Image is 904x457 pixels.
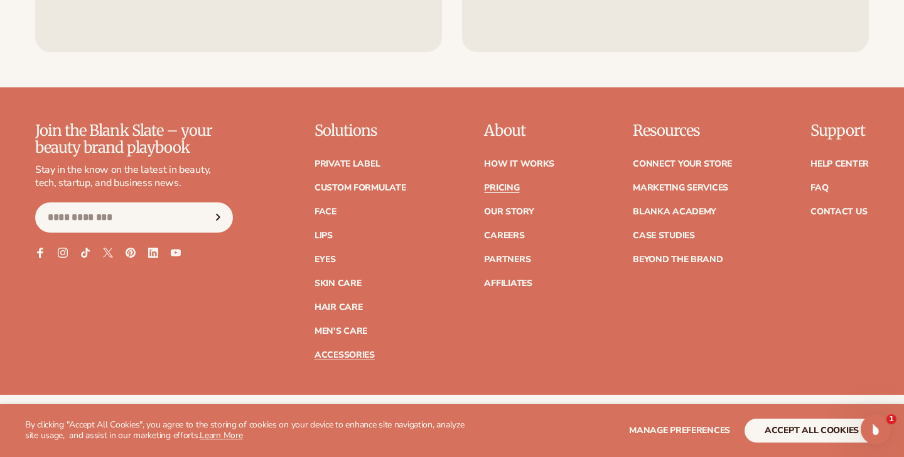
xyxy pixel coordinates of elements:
button: accept all cookies [745,419,879,443]
a: Marketing services [633,184,728,192]
span: Manage preferences [629,424,730,436]
span: 1 [886,414,896,424]
a: Beyond the brand [633,255,723,264]
a: Learn More [200,429,242,441]
p: Support [810,123,869,139]
a: Eyes [315,255,336,264]
a: Pricing [484,184,519,192]
a: Accessories [315,351,375,360]
p: About [484,123,554,139]
a: Contact Us [810,207,867,216]
a: Case Studies [633,231,695,240]
a: FAQ [810,184,828,192]
a: Hair Care [315,303,362,312]
button: Subscribe [205,202,232,233]
a: Affiliates [484,279,532,288]
p: Join the Blank Slate – your beauty brand playbook [35,123,233,156]
a: Lips [315,231,333,240]
a: Private label [315,160,380,168]
p: Stay in the know on the latest in beauty, tech, startup, and business news. [35,163,233,190]
p: By clicking "Accept All Cookies", you agree to the storing of cookies on your device to enhance s... [25,420,472,441]
a: Our Story [484,207,534,216]
a: Skin Care [315,279,361,288]
a: Blanka Academy [633,207,716,216]
a: Help Center [810,160,869,168]
a: Partners [484,255,530,264]
a: Careers [484,231,524,240]
a: Face [315,207,336,216]
a: Connect your store [633,160,732,168]
p: Solutions [315,123,406,139]
a: Custom formulate [315,184,406,192]
button: Manage preferences [629,419,730,443]
a: Men's Care [315,327,367,336]
p: Resources [633,123,732,139]
iframe: Intercom live chat [861,414,891,444]
a: How It Works [484,160,554,168]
